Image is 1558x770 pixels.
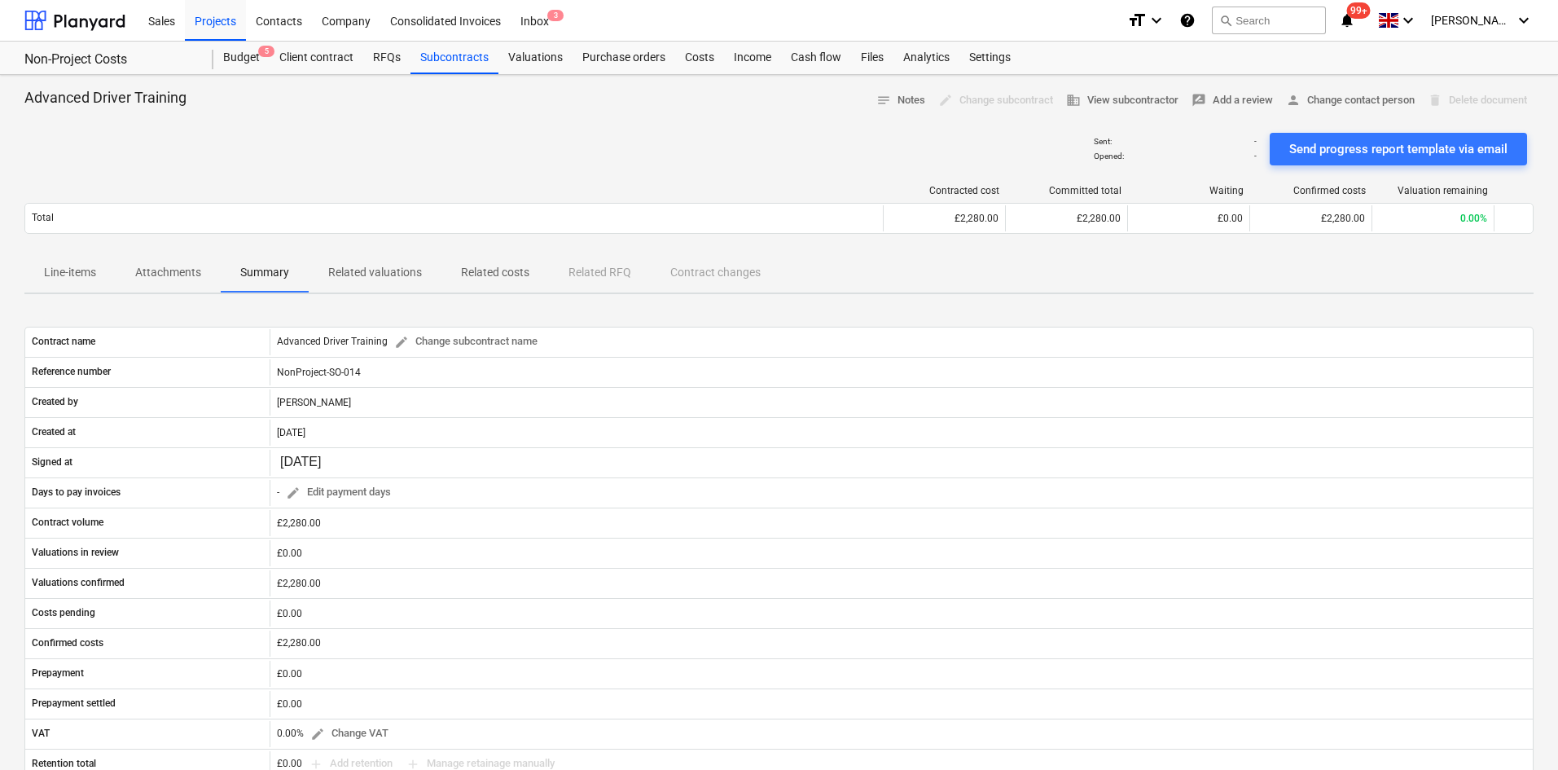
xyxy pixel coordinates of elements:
a: Settings [959,42,1020,74]
p: Created by [32,395,78,409]
a: Income [724,42,781,74]
span: 5 [258,46,274,57]
a: Budget5 [213,42,270,74]
a: Purchase orders [573,42,675,74]
input: Change [277,451,353,474]
span: edit [286,486,301,500]
div: £0.00 [270,601,1533,627]
a: Subcontracts [410,42,498,74]
div: Contracted cost [890,185,999,196]
div: Valuation remaining [1379,185,1488,196]
p: Summary [240,264,289,281]
div: Committed total [1012,185,1121,196]
span: search [1219,14,1232,27]
div: £0.00 [270,661,1533,687]
span: £2,280.00 [1321,213,1365,224]
span: 0.00% [1460,213,1487,224]
p: Line-items [44,264,96,281]
div: Advanced Driver Training [277,329,544,354]
p: Prepayment settled [32,697,116,711]
button: Edit payment days [279,480,397,505]
span: Change contact person [1286,91,1415,110]
span: 3 [547,10,564,21]
span: Notes [876,91,925,110]
span: £0.00 [1218,213,1243,224]
a: RFQs [363,42,410,74]
div: 0.00% [277,721,395,746]
p: Days to pay invoices [32,486,121,499]
p: Advanced Driver Training [24,88,187,108]
p: Prepayment [32,667,84,680]
div: Analytics [893,42,959,74]
p: Confirmed costs [32,636,103,650]
i: keyboard_arrow_down [1147,11,1166,30]
a: Client contract [270,42,363,74]
div: Waiting [1134,185,1244,196]
button: View subcontractor [1060,88,1185,113]
a: Cash flow [781,42,851,74]
p: - [1254,136,1257,147]
button: Search [1212,7,1326,34]
span: £2,280.00 [1077,213,1121,224]
div: [DATE] [270,420,1533,446]
div: [PERSON_NAME] [270,389,1533,416]
a: Costs [675,42,724,74]
p: Sent : [1094,136,1112,147]
p: Opened : [1094,151,1124,161]
span: edit [394,335,409,350]
span: Edit payment days [286,483,391,502]
p: Reference number [32,365,111,379]
p: Attachments [135,264,201,281]
button: Change subcontract name [388,329,544,354]
span: rate_review [1192,93,1206,108]
button: Change VAT [304,721,395,746]
i: Knowledge base [1179,11,1196,30]
div: NonProject-SO-014 [270,359,1533,385]
iframe: Chat Widget [1477,692,1558,770]
p: £2,280.00 [277,636,321,650]
span: person [1286,93,1301,108]
button: Send progress report template via email [1270,133,1527,165]
span: Change subcontract name [394,332,538,351]
p: Total [32,211,54,225]
p: Contract volume [32,516,103,530]
p: Created at [32,425,76,439]
a: Valuations [498,42,573,74]
span: business [1066,93,1081,108]
i: keyboard_arrow_down [1398,11,1418,30]
div: Budget [213,42,270,74]
div: £0.00 [270,540,1533,566]
p: Related valuations [328,264,422,281]
p: VAT [32,727,50,741]
span: View subcontractor [1066,91,1178,110]
button: Add a review [1185,88,1279,113]
div: £2,280.00 [270,510,1533,536]
div: Non-Project Costs [24,51,194,68]
button: Notes [870,88,932,113]
span: Change VAT [310,724,388,743]
a: Files [851,42,893,74]
p: Valuations confirmed [32,576,125,590]
p: Costs pending [32,606,95,620]
p: Related costs [461,264,529,281]
div: Send progress report template via email [1289,139,1508,160]
i: format_size [1127,11,1147,30]
p: Contract name [32,335,95,349]
span: notes [876,93,891,108]
div: £2,280.00 [270,570,1533,596]
span: Add a review [1192,91,1273,110]
p: Valuations in review [32,546,119,560]
p: - [1254,151,1257,161]
div: £2,280.00 [883,205,1005,231]
i: keyboard_arrow_down [1514,11,1534,30]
